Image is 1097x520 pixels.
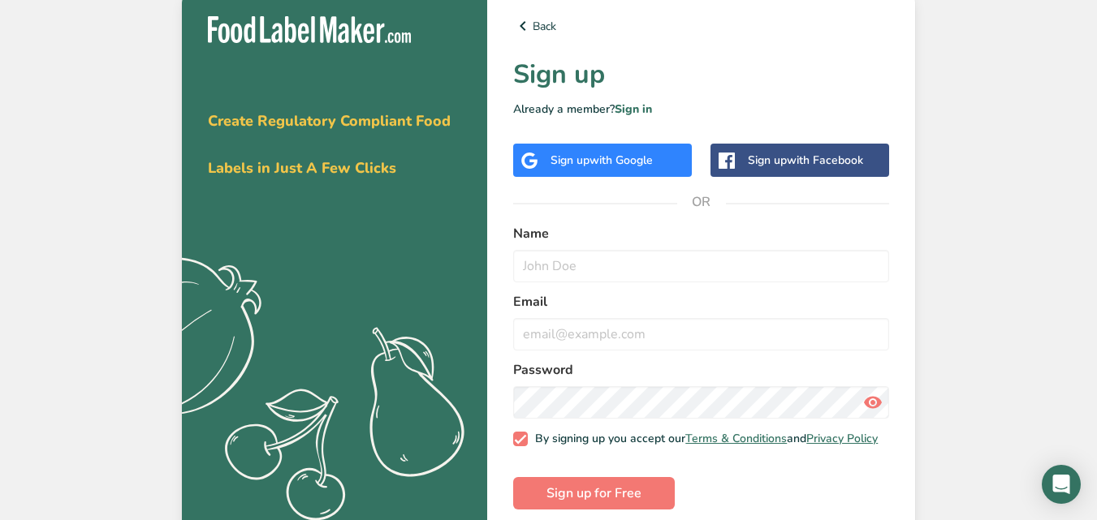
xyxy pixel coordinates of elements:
[806,431,878,446] a: Privacy Policy
[748,152,863,169] div: Sign up
[513,101,889,118] p: Already a member?
[513,318,889,350] input: email@example.com
[208,111,451,178] span: Create Regulatory Compliant Food Labels in Just A Few Clicks
[1042,465,1081,504] div: Open Intercom Messenger
[513,250,889,282] input: John Doe
[513,477,675,509] button: Sign up for Free
[513,55,889,94] h1: Sign up
[551,152,653,169] div: Sign up
[208,16,411,43] img: Food Label Maker
[513,360,889,380] label: Password
[546,483,641,503] span: Sign up for Free
[677,178,726,226] span: OR
[513,224,889,243] label: Name
[513,292,889,312] label: Email
[513,16,889,36] a: Back
[685,431,787,446] a: Terms & Conditions
[787,153,863,168] span: with Facebook
[615,101,652,117] a: Sign in
[528,432,879,446] span: By signing up you accept our and
[590,153,653,168] span: with Google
